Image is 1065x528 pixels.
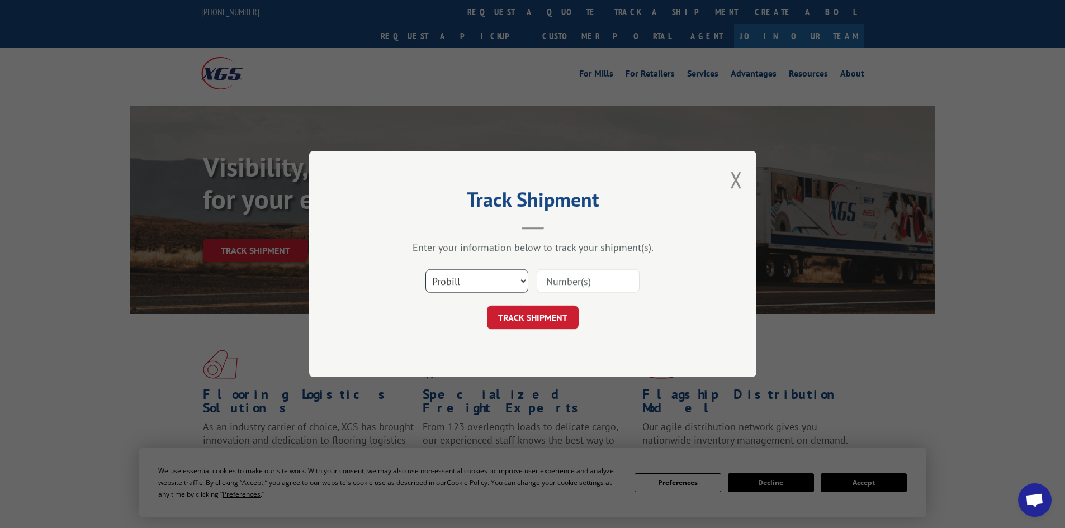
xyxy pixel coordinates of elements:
div: Enter your information below to track your shipment(s). [365,241,700,254]
a: Open chat [1018,483,1052,517]
button: TRACK SHIPMENT [487,306,579,329]
h2: Track Shipment [365,192,700,213]
input: Number(s) [537,269,640,293]
button: Close modal [730,165,742,194]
